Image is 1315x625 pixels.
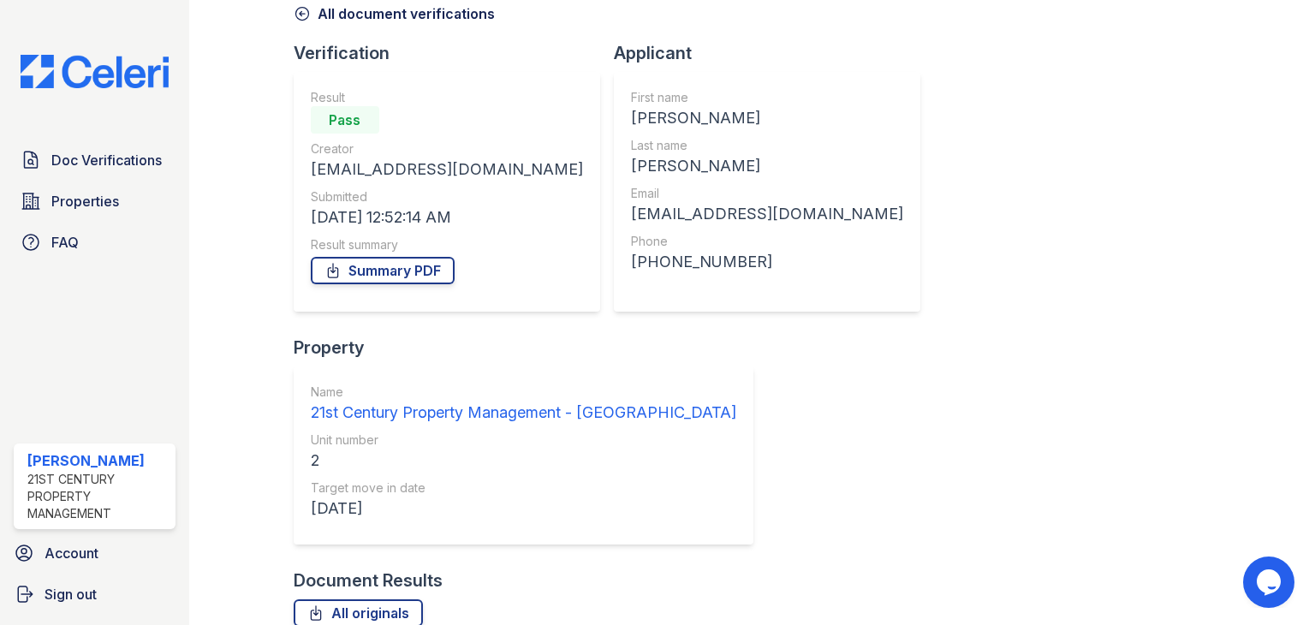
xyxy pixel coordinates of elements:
[51,191,119,211] span: Properties
[27,450,169,471] div: [PERSON_NAME]
[311,140,583,158] div: Creator
[7,577,182,611] a: Sign out
[311,188,583,205] div: Submitted
[45,584,97,604] span: Sign out
[631,154,903,178] div: [PERSON_NAME]
[294,3,495,24] a: All document verifications
[311,401,736,425] div: 21st Century Property Management - [GEOGRAPHIC_DATA]
[7,55,182,88] img: CE_Logo_Blue-a8612792a0a2168367f1c8372b55b34899dd931a85d93a1a3d3e32e68fde9ad4.png
[311,384,736,401] div: Name
[631,250,903,274] div: [PHONE_NUMBER]
[51,232,79,253] span: FAQ
[14,184,176,218] a: Properties
[311,106,379,134] div: Pass
[311,236,583,253] div: Result summary
[51,150,162,170] span: Doc Verifications
[27,471,169,522] div: 21st Century Property Management
[311,497,736,521] div: [DATE]
[311,384,736,425] a: Name 21st Century Property Management - [GEOGRAPHIC_DATA]
[311,158,583,182] div: [EMAIL_ADDRESS][DOMAIN_NAME]
[311,257,455,284] a: Summary PDF
[1243,557,1298,608] iframe: chat widget
[631,233,903,250] div: Phone
[631,89,903,106] div: First name
[294,568,443,592] div: Document Results
[7,536,182,570] a: Account
[631,137,903,154] div: Last name
[631,106,903,130] div: [PERSON_NAME]
[311,479,736,497] div: Target move in date
[614,41,934,65] div: Applicant
[14,143,176,177] a: Doc Verifications
[311,432,736,449] div: Unit number
[311,449,736,473] div: 2
[14,225,176,259] a: FAQ
[311,205,583,229] div: [DATE] 12:52:14 AM
[631,185,903,202] div: Email
[294,336,767,360] div: Property
[311,89,583,106] div: Result
[45,543,98,563] span: Account
[631,202,903,226] div: [EMAIL_ADDRESS][DOMAIN_NAME]
[294,41,614,65] div: Verification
